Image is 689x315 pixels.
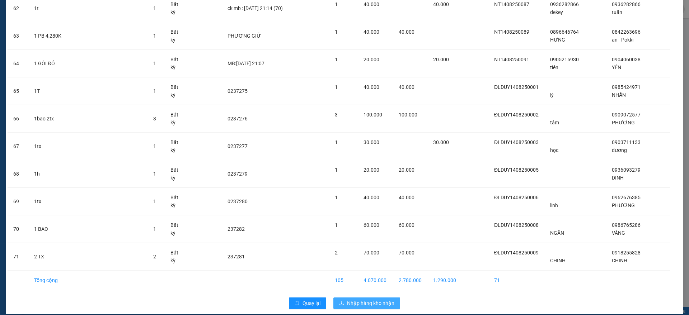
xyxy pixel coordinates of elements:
span: 3 [335,112,338,118]
td: 1 BAO [28,215,147,243]
span: 1 [335,29,338,35]
span: 2 [153,254,156,259]
span: 237282 [228,226,245,232]
span: 70.000 [364,250,379,256]
span: tuấn [612,9,622,15]
td: 1bao 2tx [28,105,147,133]
span: Quay lại [303,299,320,307]
span: ĐLDUY1408250003 [494,139,539,145]
span: 40.000 [399,195,414,200]
span: 0918255828 [612,250,641,256]
span: 1 [335,195,338,200]
span: 60.000 [364,222,379,228]
span: ĐLDUY1408250001 [494,84,539,90]
span: 1 [335,84,338,90]
td: 1.290.000 [427,271,462,290]
span: dương [612,147,627,153]
span: 1 [335,167,338,173]
td: Bất kỳ [165,188,189,215]
td: 71 [8,243,28,271]
span: 0962676385 [612,195,641,200]
span: 30.000 [433,139,449,145]
span: an - Pokki [612,37,633,43]
span: VÀNG [612,230,625,236]
span: 1 [153,171,156,177]
span: 0904060038 [612,57,641,62]
span: 1 [153,226,156,232]
span: 1 [153,5,156,11]
span: 40.000 [433,1,449,7]
span: ck mb : [DATE] 21:14 (70) [228,5,283,11]
span: 40.000 [399,84,414,90]
span: NT1408250087 [494,1,529,7]
span: 0237279 [228,171,248,177]
td: Bất kỳ [165,50,189,77]
span: 1 [153,88,156,94]
td: Bất kỳ [165,215,189,243]
span: ĐLDUY1408250002 [494,112,539,118]
span: 40.000 [364,1,379,7]
span: 20.000 [433,57,449,62]
td: 70 [8,215,28,243]
span: Nhập hàng kho nhận [347,299,394,307]
span: 70.000 [399,250,414,256]
span: DINH [612,175,624,181]
span: 1 [153,199,156,204]
span: 3 [153,116,156,121]
td: 69 [8,188,28,215]
span: 40.000 [364,29,379,35]
td: 2 TX [28,243,147,271]
td: 63 [8,22,28,50]
td: 68 [8,160,28,188]
span: 0936093279 [612,167,641,173]
td: Bất kỳ [165,243,189,271]
button: rollbackQuay lại [289,297,326,309]
span: 20.000 [364,167,379,173]
td: 1tx [28,188,147,215]
td: Bất kỳ [165,77,189,105]
span: MB:[DATE] 21:07 [228,61,264,66]
span: NHẪN [612,92,626,98]
td: Bất kỳ [165,160,189,188]
td: 1T [28,77,147,105]
span: 1 [335,222,338,228]
span: 0237276 [228,116,248,121]
span: 1 [335,1,338,7]
span: 60.000 [399,222,414,228]
td: 4.070.000 [358,271,393,290]
span: ĐLDUY1408250005 [494,167,539,173]
span: 0896646764 [550,29,579,35]
span: NT1408250091 [494,57,529,62]
span: NGÂN [550,230,564,236]
button: downloadNhập hàng kho nhận [333,297,400,309]
span: 100.000 [364,112,382,118]
span: 0936282866 [612,1,641,7]
td: 1 GÓI ĐỎ [28,50,147,77]
span: 0237277 [228,143,248,149]
span: dekey [550,9,563,15]
span: 0903711133 [612,139,641,145]
span: YẾN [612,65,621,70]
span: ĐLDUY1408250008 [494,222,539,228]
span: học [550,147,558,153]
td: 1 PB 4,280K [28,22,147,50]
span: 30.000 [364,139,379,145]
span: 0237275 [228,88,248,94]
span: 20.000 [399,167,414,173]
span: 0842263696 [612,29,641,35]
td: 71 [488,271,544,290]
span: 1 [153,61,156,66]
span: 0237280 [228,199,248,204]
span: 40.000 [364,195,379,200]
span: NT1408250089 [494,29,529,35]
td: Tổng cộng [28,271,147,290]
span: CHINH [612,258,627,263]
span: CHINH [550,258,566,263]
span: tiên [550,65,558,70]
td: 67 [8,133,28,160]
span: 2 [335,250,338,256]
span: lý [550,92,554,98]
span: PHƯƠNG [612,202,635,208]
span: 100.000 [399,112,417,118]
span: rollback [295,301,300,306]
